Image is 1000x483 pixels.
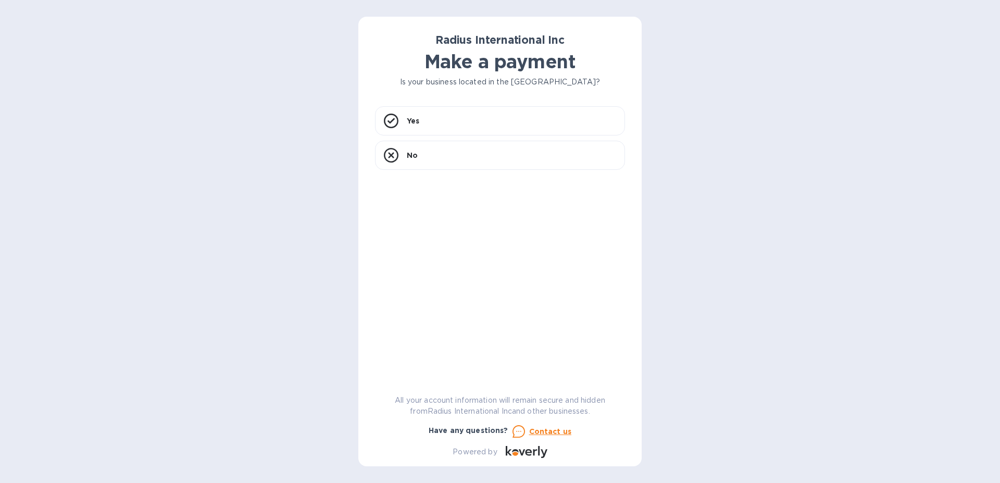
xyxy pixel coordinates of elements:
[429,426,508,435] b: Have any questions?
[435,33,565,46] b: Radius International Inc
[453,447,497,457] p: Powered by
[375,395,625,417] p: All your account information will remain secure and hidden from Radius International Inc and othe...
[375,51,625,72] h1: Make a payment
[375,77,625,88] p: Is your business located in the [GEOGRAPHIC_DATA]?
[529,427,572,436] u: Contact us
[407,116,419,126] p: Yes
[407,150,418,160] p: No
